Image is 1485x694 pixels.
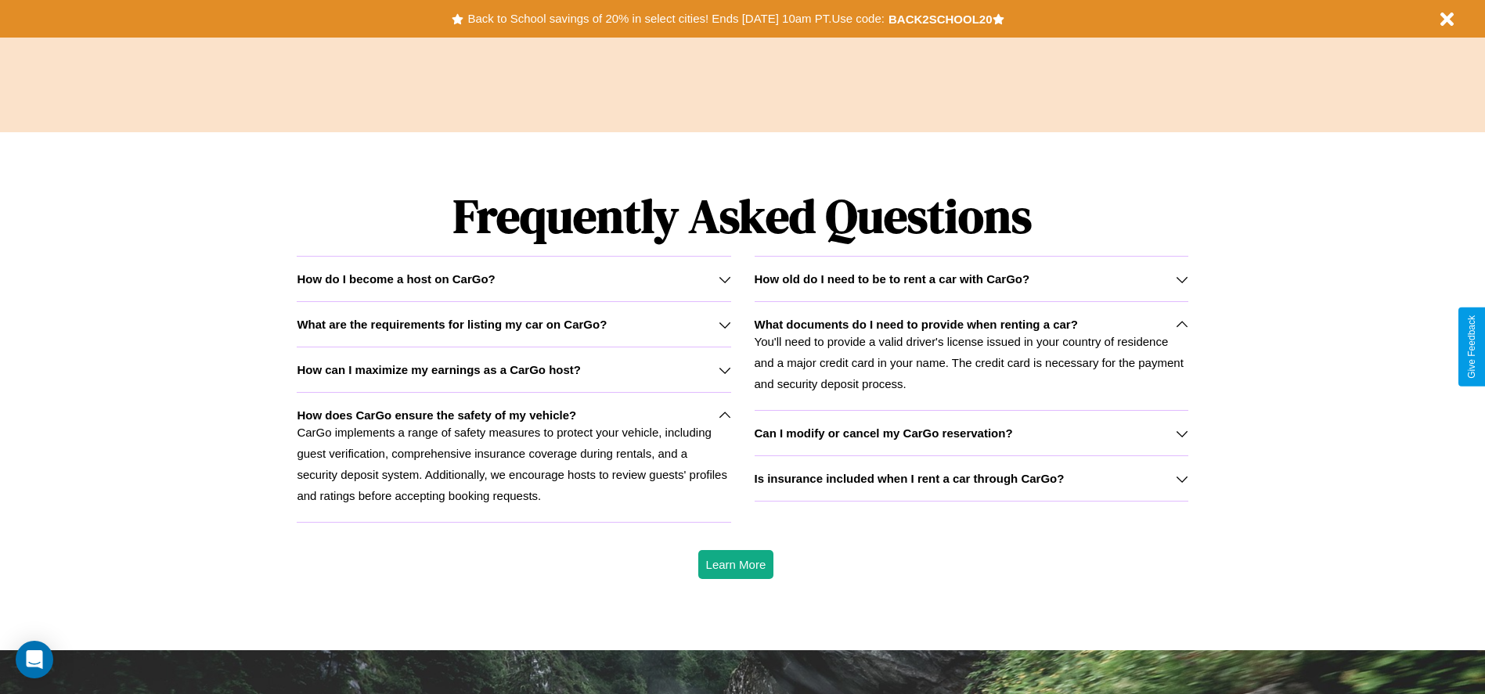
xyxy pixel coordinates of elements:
h3: What are the requirements for listing my car on CarGo? [297,318,607,331]
h3: Can I modify or cancel my CarGo reservation? [755,426,1013,440]
p: CarGo implements a range of safety measures to protect your vehicle, including guest verification... [297,422,730,506]
h1: Frequently Asked Questions [297,176,1188,256]
h3: How can I maximize my earnings as a CarGo host? [297,363,581,376]
h3: How do I become a host on CarGo? [297,272,495,286]
b: BACK2SCHOOL20 [888,13,993,26]
button: Back to School savings of 20% in select cities! Ends [DATE] 10am PT.Use code: [463,8,888,30]
h3: How does CarGo ensure the safety of my vehicle? [297,408,576,422]
div: Give Feedback [1466,315,1477,379]
h3: What documents do I need to provide when renting a car? [755,318,1078,331]
p: You'll need to provide a valid driver's license issued in your country of residence and a major c... [755,331,1188,394]
button: Learn More [698,550,774,579]
h3: How old do I need to be to rent a car with CarGo? [755,272,1030,286]
div: Open Intercom Messenger [16,641,53,678]
h3: Is insurance included when I rent a car through CarGo? [755,472,1065,485]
